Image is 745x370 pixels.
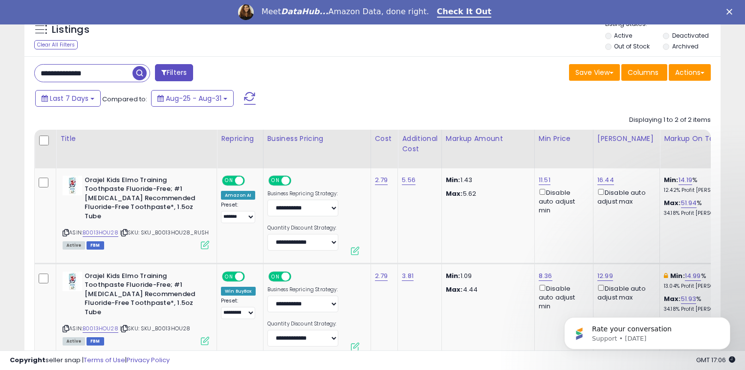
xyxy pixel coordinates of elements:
span: ON [269,176,282,185]
div: Repricing [221,134,259,144]
iframe: Intercom notifications message [549,297,745,365]
a: 14.99 [685,271,701,281]
button: Last 7 Days [35,90,101,107]
div: Markup Amount [446,134,530,144]
p: 12.42% Profit [PERSON_NAME] [664,187,745,194]
div: % [664,176,745,194]
strong: Max: [446,285,463,294]
a: 14.19 [679,175,693,185]
b: Orajel Kids Elmo Training Toothpaste Fluoride-Free; #1 [MEDICAL_DATA] Recommended Fluoride-Free T... [85,272,203,320]
span: | SKU: SKU_B0013HOU28_RUSH [120,229,209,236]
a: 12.99 [597,271,613,281]
p: 13.04% Profit [PERSON_NAME] [664,283,745,290]
span: FBM [87,241,104,250]
label: Business Repricing Strategy: [267,286,338,293]
label: Deactivated [672,31,709,40]
div: Displaying 1 to 2 of 2 items [629,116,711,125]
button: Save View [569,64,620,81]
div: Title [60,134,213,144]
div: Amazon AI [221,191,255,200]
div: Disable auto adjust min [539,187,586,215]
a: 2.79 [375,271,388,281]
a: Check It Out [437,7,492,18]
span: ON [223,176,235,185]
button: Actions [669,64,711,81]
h5: Listings [52,23,89,37]
div: Preset: [221,202,256,224]
span: Aug-25 - Aug-31 [166,93,221,103]
div: % [664,199,745,217]
a: 16.44 [597,175,614,185]
a: 2.79 [375,175,388,185]
img: 418K1eXuLFL._SL40_.jpg [63,176,82,195]
b: Min: [670,271,685,280]
b: Max: [664,198,681,208]
strong: Min: [446,175,460,185]
div: ASIN: [63,176,209,248]
strong: Max: [446,189,463,198]
p: 4.44 [446,285,527,294]
div: Business Pricing [267,134,367,144]
span: ON [223,272,235,280]
label: Business Repricing Strategy: [267,190,338,197]
i: DataHub... [281,7,329,16]
button: Aug-25 - Aug-31 [151,90,234,107]
span: OFF [289,272,305,280]
a: Terms of Use [84,355,125,365]
a: 51.93 [681,294,697,304]
a: 3.81 [402,271,414,281]
div: seller snap | | [10,356,170,365]
label: Archived [672,42,699,50]
span: OFF [243,176,259,185]
span: Columns [628,68,658,77]
a: 5.56 [402,175,416,185]
a: 51.94 [681,198,697,208]
b: Max: [664,294,681,303]
span: ON [269,272,282,280]
strong: Min: [446,271,460,280]
span: Compared to: [102,94,147,104]
button: Filters [155,64,193,81]
a: B0013HOU28 [83,324,118,333]
span: OFF [289,176,305,185]
a: 8.36 [539,271,552,281]
b: Orajel Kids Elmo Training Toothpaste Fluoride-Free; #1 [MEDICAL_DATA] Recommended Fluoride-Free T... [85,176,203,224]
span: All listings currently available for purchase on Amazon [63,337,85,346]
p: 5.62 [446,189,527,198]
span: Last 7 Days [50,93,88,103]
div: % [664,295,745,313]
img: 418K1eXuLFL._SL40_.jpg [63,272,82,291]
div: Cost [375,134,394,144]
span: FBM [87,337,104,346]
strong: Copyright [10,355,45,365]
img: Profile image for Georgie [238,4,254,20]
div: Close [726,9,736,15]
div: Disable auto adjust max [597,187,652,206]
div: Min Price [539,134,589,144]
a: B0013HOU28 [83,229,118,237]
a: 11.51 [539,175,550,185]
span: OFF [243,272,259,280]
b: Min: [664,175,679,185]
div: % [664,272,745,290]
p: 1.09 [446,272,527,280]
span: All listings currently available for purchase on Amazon [63,241,85,250]
label: Quantity Discount Strategy: [267,225,338,231]
div: Meet Amazon Data, done right. [262,7,429,17]
button: Columns [621,64,667,81]
div: Clear All Filters [34,40,78,49]
label: Out of Stock [614,42,650,50]
label: Active [614,31,632,40]
div: Preset: [221,298,256,320]
div: Disable auto adjust max [597,283,652,302]
p: 34.18% Profit [PERSON_NAME] [664,210,745,217]
label: Quantity Discount Strategy: [267,321,338,327]
span: | SKU: SKU_B0013HOU28 [120,324,191,332]
div: [PERSON_NAME] [597,134,656,144]
div: Disable auto adjust min [539,283,586,311]
div: Additional Cost [402,134,438,154]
